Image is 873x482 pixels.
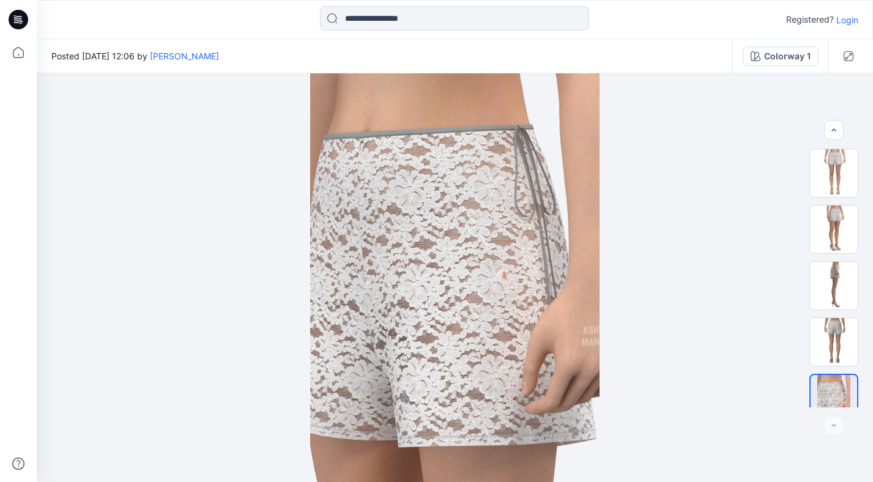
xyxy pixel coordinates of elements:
img: P-130_Custom_View_3 [810,262,858,310]
p: Login [836,13,858,26]
div: Colorway 1 [764,50,811,63]
img: P-130_Custom_View_4 [810,318,858,366]
img: P-130_Custom_View_2 [810,206,858,253]
img: P-130_Custom_View_5 [811,375,857,421]
img: eyJhbGciOiJIUzI1NiIsImtpZCI6IjAiLCJzbHQiOiJzZXMiLCJ0eXAiOiJKV1QifQ.eyJkYXRhIjp7InR5cGUiOiJzdG9yYW... [310,73,599,482]
span: Posted [DATE] 12:06 by [51,50,219,62]
p: Registered? [786,12,834,27]
a: [PERSON_NAME] [150,51,219,61]
button: Colorway 1 [743,46,819,66]
img: P-130_Custom_View_1 [810,149,858,197]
